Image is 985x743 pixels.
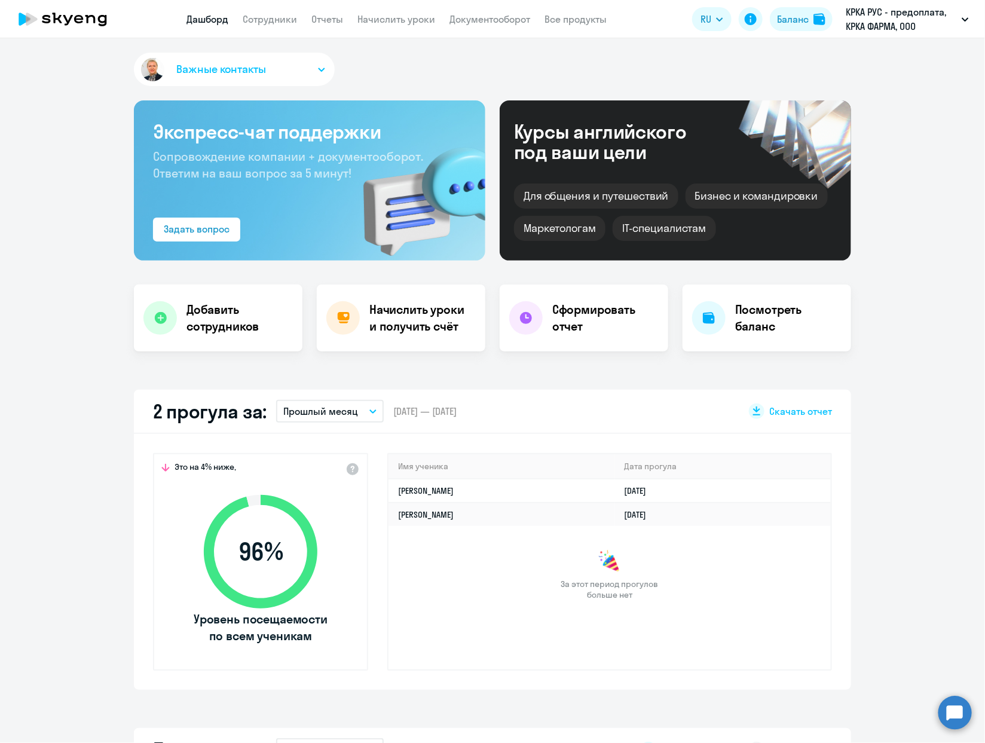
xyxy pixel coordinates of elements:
[813,13,825,25] img: balance
[192,537,329,566] span: 96 %
[164,222,230,236] div: Задать вопрос
[625,509,656,520] a: [DATE]
[389,454,615,479] th: Имя ученика
[398,509,454,520] a: [PERSON_NAME]
[613,216,715,241] div: IT-специалистам
[186,13,228,25] a: Дашборд
[311,13,343,25] a: Отчеты
[735,301,842,335] h4: Посмотреть баланс
[243,13,297,25] a: Сотрудники
[449,13,530,25] a: Документооборот
[153,218,240,241] button: Задать вопрос
[625,485,656,496] a: [DATE]
[846,5,957,33] p: КРКА РУС - предоплата, КРКА ФАРМА, ООО
[514,121,718,162] div: Курсы английского под ваши цели
[393,405,457,418] span: [DATE] — [DATE]
[153,120,466,143] h3: Экспресс-чат поддержки
[134,53,335,86] button: Важные контакты
[176,62,266,77] span: Важные контакты
[544,13,607,25] a: Все продукты
[153,149,423,181] span: Сопровождение компании + документооборот. Ответим на ваш вопрос за 5 минут!
[692,7,732,31] button: RU
[276,400,384,423] button: Прошлый месяц
[346,126,485,261] img: bg-img
[552,301,659,335] h4: Сформировать отчет
[559,579,660,600] span: За этот период прогулов больше нет
[770,7,833,31] button: Балансbalance
[153,399,267,423] h2: 2 прогула за:
[192,611,329,644] span: Уровень посещаемости по всем ученикам
[398,485,454,496] a: [PERSON_NAME]
[769,405,832,418] span: Скачать отчет
[357,13,435,25] a: Начислить уроки
[139,56,167,84] img: avatar
[283,404,358,418] p: Прошлый месяц
[686,184,828,209] div: Бизнес и командировки
[700,12,711,26] span: RU
[598,550,622,574] img: congrats
[369,301,473,335] h4: Начислить уроки и получить счёт
[175,461,236,476] span: Это на 4% ниже,
[514,184,678,209] div: Для общения и путешествий
[840,5,975,33] button: КРКА РУС - предоплата, КРКА ФАРМА, ООО
[777,12,809,26] div: Баланс
[514,216,605,241] div: Маркетологам
[186,301,293,335] h4: Добавить сотрудников
[615,454,831,479] th: Дата прогула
